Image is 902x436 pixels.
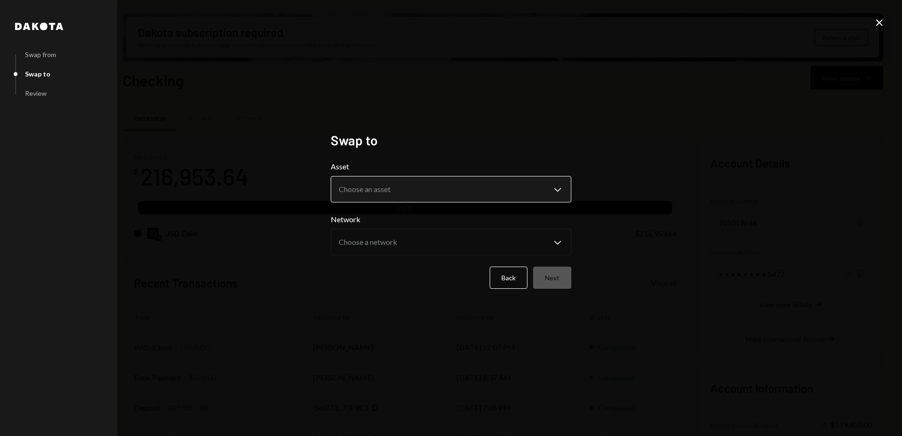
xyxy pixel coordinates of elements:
[331,131,571,150] h2: Swap to
[490,267,527,289] button: Back
[25,89,47,97] div: Review
[331,176,571,202] button: Asset
[331,214,571,225] label: Network
[25,50,56,59] div: Swap from
[25,70,50,78] div: Swap to
[331,229,571,255] button: Network
[331,161,571,172] label: Asset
